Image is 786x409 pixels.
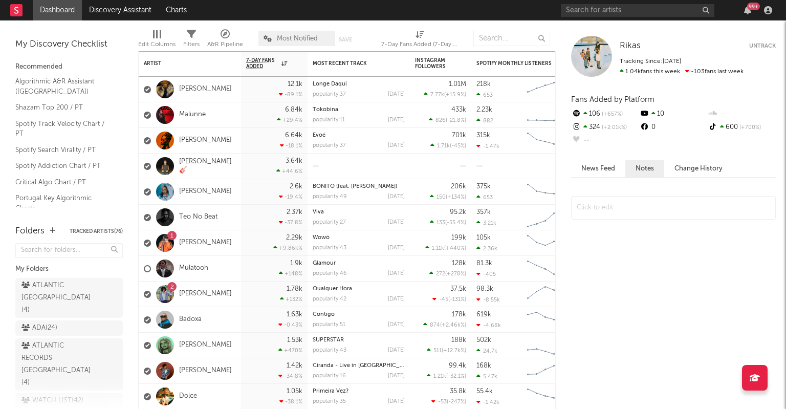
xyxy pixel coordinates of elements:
a: BONITO (feat. [PERSON_NAME]) [313,184,397,189]
a: Viva [313,209,324,215]
a: [PERSON_NAME] [179,367,232,375]
a: Spotify Search Virality / PT [15,144,113,156]
span: -247 % [448,399,465,405]
div: 600 [708,121,776,134]
span: 272 [436,271,445,277]
div: 206k [451,183,466,190]
a: Critical Algo Chart / PT [15,177,113,188]
span: -55.4 % [447,220,465,226]
div: ( ) [427,347,466,354]
a: Primeira Vez? [313,389,348,394]
input: Search... [473,31,550,46]
a: Spotify Addiction Chart / PT [15,160,113,171]
div: 375k [476,183,491,190]
div: WATCH LIST ( 42 ) [21,395,83,407]
div: ( ) [429,270,466,277]
span: 1.11k [432,246,444,251]
span: 7.77k [430,92,444,98]
div: -1.42k [476,399,499,405]
div: 99.4k [449,362,466,369]
a: Rikas [620,41,641,51]
div: popularity: 51 [313,322,345,328]
div: BONITO (feat. Nelson Freitas) [313,184,405,189]
a: Contigo [313,312,335,317]
a: WATCH LIST(42) [15,393,123,408]
span: 133 [436,220,445,226]
div: +29.4 % [277,117,302,123]
a: Evoé [313,133,325,138]
div: -- [571,134,639,147]
div: 433k [451,106,466,113]
div: 12.1k [288,81,302,88]
div: 653 [476,194,493,201]
a: Glamour [313,261,336,266]
svg: Chart title [522,282,569,307]
span: +657 % [600,112,623,117]
button: Untrack [749,41,776,51]
div: Longe Daqui [313,81,405,87]
a: [PERSON_NAME] [179,290,232,298]
div: 1.78k [287,286,302,292]
a: [PERSON_NAME] 🎸 [179,158,236,175]
a: Ciranda - Live in [GEOGRAPHIC_DATA] [313,363,416,369]
div: popularity: 43 [313,348,346,353]
div: 315k [476,132,490,139]
div: ( ) [430,193,466,200]
div: 35.8k [450,388,466,395]
a: ADA(24) [15,320,123,336]
svg: Chart title [522,256,569,282]
a: [PERSON_NAME] [179,136,232,145]
div: 168k [476,362,491,369]
div: 0 [639,121,707,134]
span: Fans Added by Platform [571,96,654,103]
input: Search for folders... [15,243,123,258]
span: +134 % [447,195,465,200]
div: [DATE] [388,92,405,97]
div: -8.55k [476,296,500,303]
div: +470 % [278,347,302,354]
div: 882 [476,117,493,124]
div: -1.47k [476,143,499,149]
div: -- [708,107,776,121]
div: Instagram Followers [415,57,451,70]
div: 105k [476,234,491,241]
span: 1.21k [433,374,446,379]
span: +2.46k % [442,322,465,328]
div: 2.29k [286,234,302,241]
div: [DATE] [388,348,405,353]
a: Wowó [313,235,330,241]
div: Evoé [313,133,405,138]
div: 2.36k [476,245,497,252]
button: Tracked Artists(76) [70,229,123,234]
a: Shazam Top 200 / PT [15,102,113,113]
div: [DATE] [388,271,405,276]
span: -103 fans last week [620,69,744,75]
a: [PERSON_NAME] [179,239,232,247]
div: 10 [639,107,707,121]
a: ATLANTIC [GEOGRAPHIC_DATA](4) [15,278,123,318]
div: Artist [144,60,221,67]
a: Mulatooh [179,264,208,273]
span: +15.9 % [446,92,465,98]
div: ATLANTIC RECORDS [GEOGRAPHIC_DATA] ( 4 ) [21,340,94,389]
div: Filters [183,26,200,55]
div: 99 + [747,3,760,10]
div: Contigo [313,312,405,317]
div: 7-Day Fans Added (7-Day Fans Added) [381,26,458,55]
div: popularity: 35 [313,399,346,404]
div: [DATE] [388,143,405,148]
div: -4.68k [476,322,501,329]
div: ( ) [430,219,466,226]
div: 188k [451,337,466,343]
div: 55.4k [476,388,493,395]
div: +44.6 % [276,168,302,175]
div: -0.43 % [278,321,302,328]
div: Primeira Vez? [313,389,405,394]
div: SUPERSTAR [313,337,405,343]
button: Save [339,37,352,42]
div: 619k [476,311,491,318]
div: Tokobina [313,107,405,113]
a: [PERSON_NAME] [179,187,232,196]
a: Qualquer Hora [313,286,352,292]
div: Filters [183,38,200,51]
